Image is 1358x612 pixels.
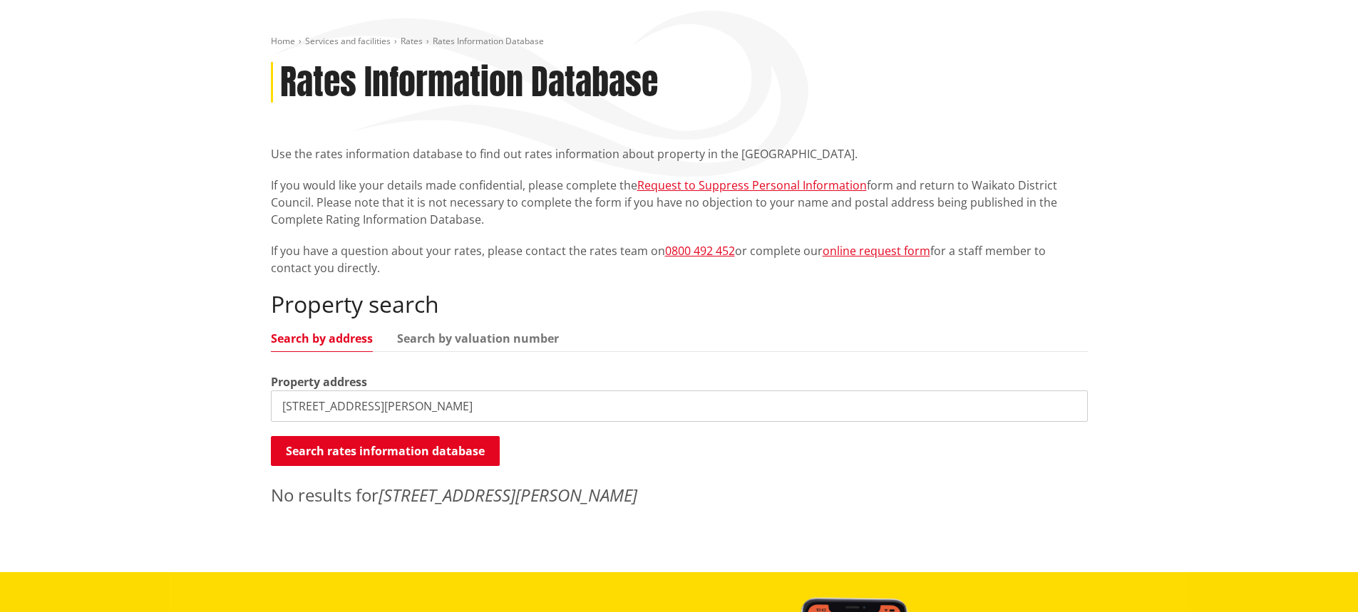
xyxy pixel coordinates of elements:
[271,333,373,344] a: Search by address
[280,62,658,103] h1: Rates Information Database
[665,243,735,259] a: 0800 492 452
[823,243,930,259] a: online request form
[1292,552,1344,603] iframe: Messenger Launcher
[637,177,867,193] a: Request to Suppress Personal Information
[271,373,367,390] label: Property address
[379,483,637,507] em: [STREET_ADDRESS][PERSON_NAME]
[397,333,559,344] a: Search by valuation number
[271,36,1088,48] nav: breadcrumb
[271,145,1088,162] p: Use the rates information database to find out rates information about property in the [GEOGRAPHI...
[433,35,544,47] span: Rates Information Database
[401,35,423,47] a: Rates
[271,390,1088,422] input: e.g. Duke Street NGARUAWAHIA
[271,177,1088,228] p: If you would like your details made confidential, please complete the form and return to Waikato ...
[271,242,1088,276] p: If you have a question about your rates, please contact the rates team on or complete our for a s...
[271,482,1088,508] p: No results for
[271,35,295,47] a: Home
[305,35,391,47] a: Services and facilities
[271,436,500,466] button: Search rates information database
[271,291,1088,318] h2: Property search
